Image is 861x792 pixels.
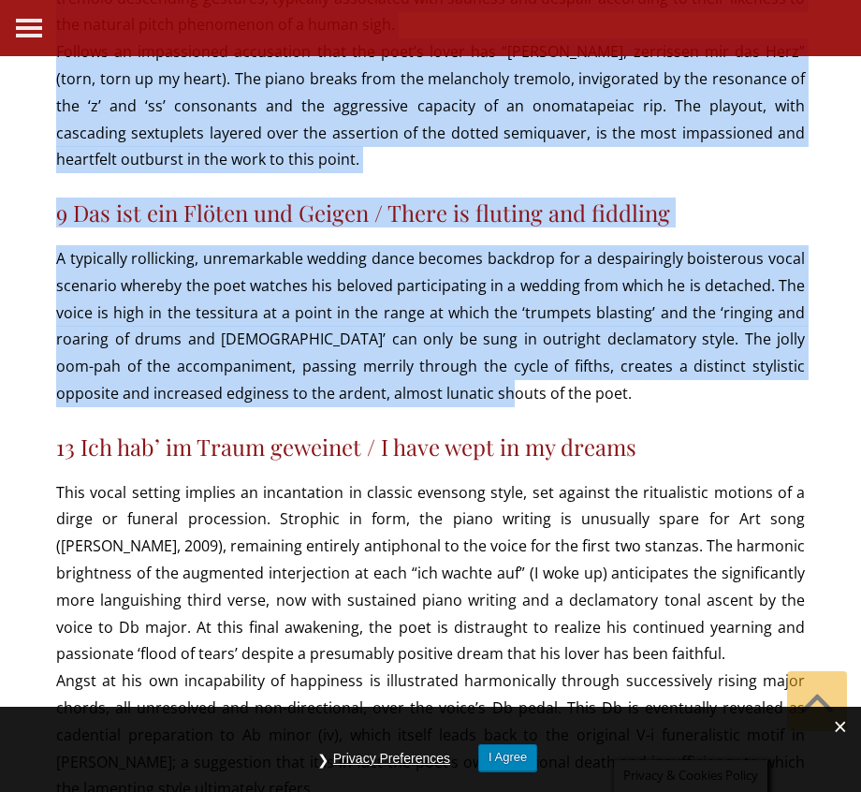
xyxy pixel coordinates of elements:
[478,744,537,771] button: I Agree
[56,245,805,407] p: A typically rollicking, unremarkable wedding dance becomes backdrop for a despairingly boisterous...
[56,433,805,461] h3: 13 Ich hab’ im Traum geweinet / I have wept in my dreams
[56,199,805,227] h3: 9 Das ist ein Flöten und Geigen / There is fluting and fiddling
[324,744,460,773] button: Privacy Preferences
